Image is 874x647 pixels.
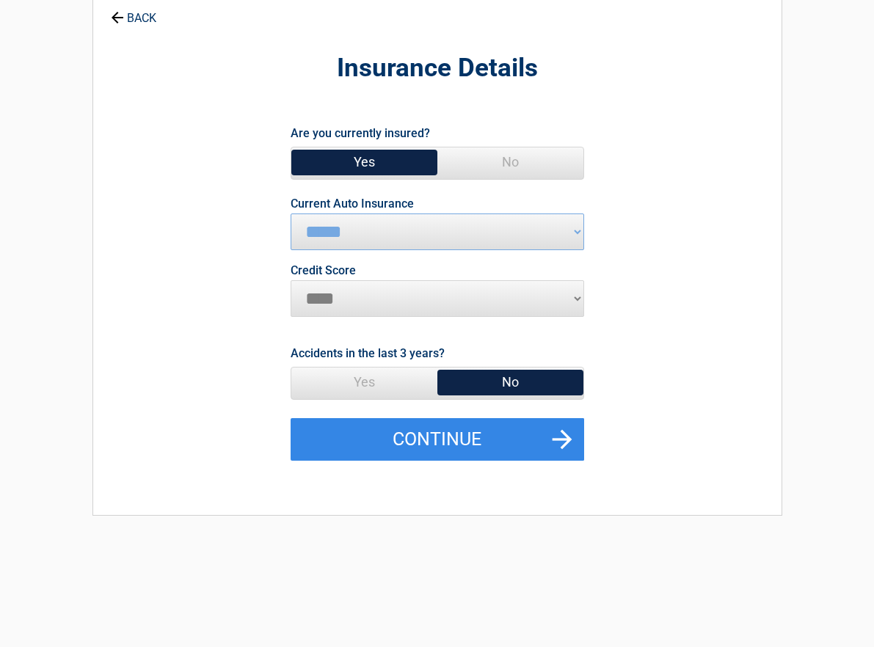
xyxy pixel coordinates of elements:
[174,51,701,86] h2: Insurance Details
[437,368,583,397] span: No
[291,265,356,277] label: Credit Score
[291,123,430,143] label: Are you currently insured?
[291,343,445,363] label: Accidents in the last 3 years?
[291,418,584,461] button: Continue
[291,147,437,177] span: Yes
[437,147,583,177] span: No
[291,368,437,397] span: Yes
[291,198,414,210] label: Current Auto Insurance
